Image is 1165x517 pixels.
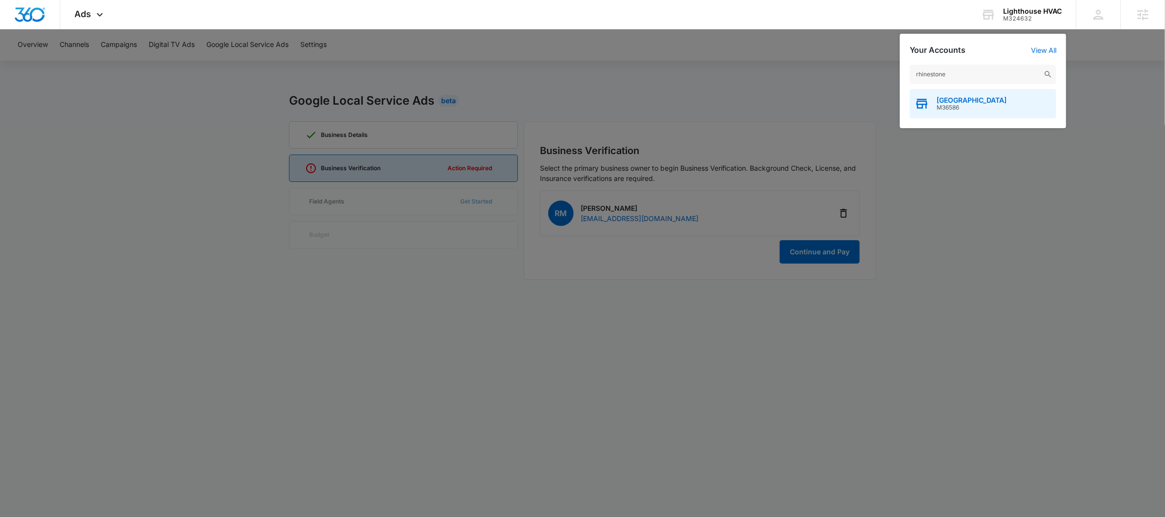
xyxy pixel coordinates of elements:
[910,45,965,55] h2: Your Accounts
[937,104,1007,111] span: M36586
[75,9,91,19] span: Ads
[1003,7,1062,15] div: account name
[937,96,1007,104] span: [GEOGRAPHIC_DATA]
[1031,46,1056,54] a: View All
[1003,15,1062,22] div: account id
[910,89,1056,118] button: [GEOGRAPHIC_DATA]M36586
[910,65,1056,84] input: Search Accounts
